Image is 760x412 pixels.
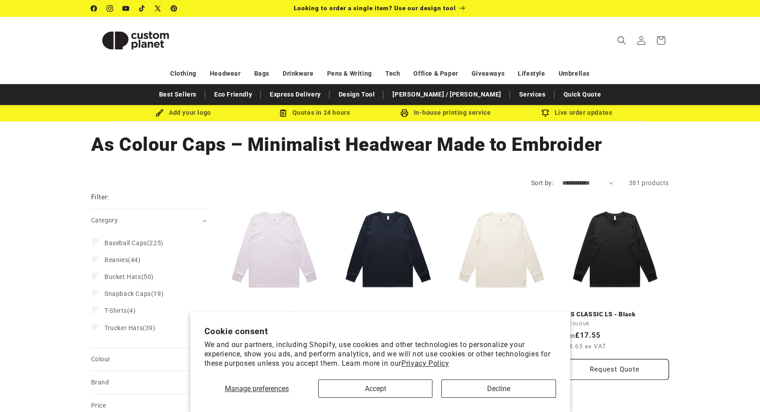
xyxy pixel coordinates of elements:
div: Live order updates [511,107,642,118]
h1: As Colour Caps – Minimalist Headwear Made to Embroider [91,133,669,157]
span: Manage preferences [225,384,289,393]
div: Add your logo [118,107,249,118]
h2: Filter: [91,192,109,202]
summary: Colour (0 selected) [91,348,207,371]
span: (39) [104,324,156,332]
img: Brush Icon [156,109,164,117]
summary: Category (0 selected) [91,209,207,232]
label: Sort by: [531,179,553,186]
a: Express Delivery [265,87,325,102]
a: Quick Quote [559,87,606,102]
span: Category [91,217,118,224]
span: Snapback Caps [104,290,151,297]
img: Order updates [541,109,549,117]
h2: Cookie consent [204,326,556,336]
span: 381 products [629,179,669,186]
span: Bucket Hats [104,273,141,280]
a: WOS CLASSIC LS - Navy [334,311,442,319]
img: In-house printing [400,109,408,117]
a: Office & Paper [413,66,458,81]
span: Brand [91,379,109,386]
a: Drinkware [283,66,313,81]
span: Beanies [104,256,128,263]
span: Trucker Hats [104,324,143,331]
img: Order Updates Icon [279,109,287,117]
a: Custom Planet [88,17,184,64]
a: WOS CLASSIC LS - Ecru [447,311,556,319]
a: Tech [385,66,400,81]
span: (19) [104,290,164,298]
span: Baseball Caps [104,239,147,246]
div: In-house printing service [380,107,511,118]
button: Decline [441,380,556,398]
a: Services [515,87,550,102]
a: [PERSON_NAME] / [PERSON_NAME] [388,87,505,102]
span: Looking to order a single item? Use our design tool [294,4,456,12]
summary: Brand (0 selected) [91,371,207,394]
div: Quotes in 24 hours [249,107,380,118]
span: T-Shirts [104,307,127,314]
: Request Quote [561,359,669,380]
summary: Search [612,31,632,50]
img: Custom Planet [91,20,180,61]
span: (44) [104,256,141,264]
span: (4) [104,307,136,315]
span: Colour [91,355,110,363]
a: Headwear [210,66,241,81]
span: (50) [104,273,154,281]
a: Best Sellers [155,87,201,102]
a: Privacy Policy [401,359,449,368]
p: We and our partners, including Shopify, use cookies and other technologies to personalize your ex... [204,340,556,368]
a: WOS CLASSIC LS - Black [561,311,669,319]
a: WOS CLASSIC LS - Orchid [220,311,328,319]
a: Giveaways [472,66,504,81]
span: (225) [104,239,164,247]
a: Umbrellas [559,66,590,81]
a: Eco Friendly [210,87,256,102]
button: Manage preferences [204,380,309,398]
a: Clothing [170,66,196,81]
button: Accept [318,380,432,398]
a: Design Tool [334,87,380,102]
a: Pens & Writing [327,66,372,81]
span: Price [91,402,106,409]
a: Bags [254,66,269,81]
a: Lifestyle [518,66,545,81]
